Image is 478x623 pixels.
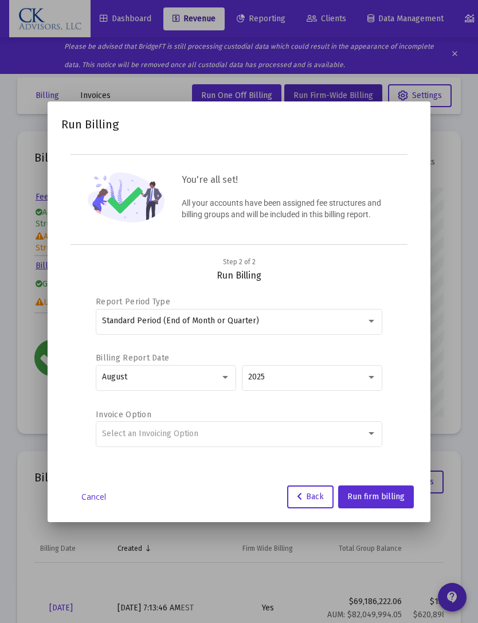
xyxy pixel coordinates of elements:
[338,485,414,508] button: Run firm billing
[297,492,324,501] span: Back
[182,172,390,188] h3: You're all set!
[347,492,405,501] span: Run firm billing
[102,429,198,438] span: Select an Invoicing Option
[223,256,256,268] div: Step 2 of 2
[96,297,377,307] label: Report Period Type
[287,485,334,508] button: Back
[75,256,402,281] div: Run Billing
[182,197,390,220] p: All your accounts have been assigned fee structures and billing groups and will be included in th...
[96,410,377,420] label: Invoice Option
[65,491,122,503] a: Cancel
[248,372,265,382] span: 2025
[102,316,259,326] span: Standard Period (End of Month or Quarter)
[61,115,119,134] h2: Run Billing
[102,372,127,382] span: August
[96,353,377,363] label: Billing Report Date
[88,173,164,223] img: confirmation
